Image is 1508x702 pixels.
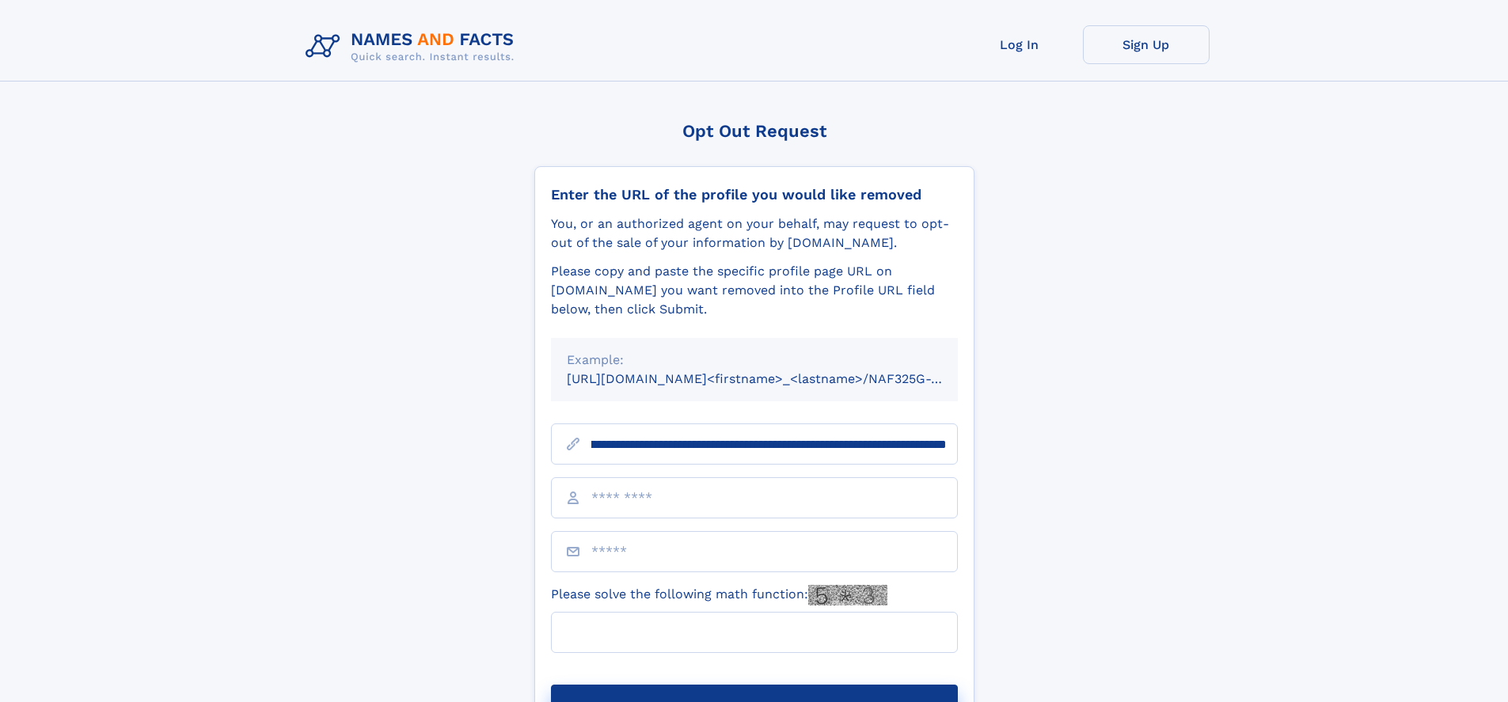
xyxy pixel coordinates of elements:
[551,585,887,605] label: Please solve the following math function:
[551,262,958,319] div: Please copy and paste the specific profile page URL on [DOMAIN_NAME] you want removed into the Pr...
[551,214,958,252] div: You, or an authorized agent on your behalf, may request to opt-out of the sale of your informatio...
[567,371,988,386] small: [URL][DOMAIN_NAME]<firstname>_<lastname>/NAF325G-xxxxxxxx
[551,186,958,203] div: Enter the URL of the profile you would like removed
[956,25,1083,64] a: Log In
[299,25,527,68] img: Logo Names and Facts
[534,121,974,141] div: Opt Out Request
[567,351,942,370] div: Example:
[1083,25,1210,64] a: Sign Up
